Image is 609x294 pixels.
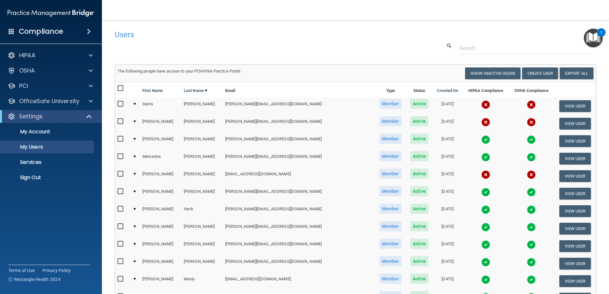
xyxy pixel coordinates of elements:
span: Active [410,169,428,179]
span: Member [379,169,402,179]
img: cross.ca9f0e7f.svg [481,118,490,127]
a: PCI [8,82,93,90]
img: tick.e7d51cea.svg [527,275,536,284]
button: View User [559,153,591,164]
p: My Users [4,144,91,150]
td: [PERSON_NAME][EMAIL_ADDRESS][DOMAIN_NAME] [223,132,375,150]
h4: Users [115,31,392,39]
td: [DATE] [433,132,462,150]
td: [DATE] [433,185,462,202]
span: Ⓒ Rectangle Health 2024 [8,276,61,283]
p: Sign Out [4,174,91,181]
span: Member [379,239,402,249]
img: tick.e7d51cea.svg [527,153,536,162]
img: cross.ca9f0e7f.svg [527,100,536,109]
button: View User [559,118,591,129]
td: [PERSON_NAME][EMAIL_ADDRESS][DOMAIN_NAME] [223,185,375,202]
td: [PERSON_NAME] [181,167,223,185]
button: View User [559,223,591,234]
img: tick.e7d51cea.svg [481,205,490,214]
span: Active [410,186,428,196]
td: [PERSON_NAME] [140,185,181,202]
td: [PERSON_NAME] [140,220,181,237]
button: View User [559,240,591,252]
button: View User [559,170,591,182]
img: tick.e7d51cea.svg [527,240,536,249]
span: Member [379,204,402,214]
button: Show Inactive Users [465,67,520,79]
span: Active [410,239,428,249]
button: Open Resource Center, 1 new notification [584,29,603,47]
button: View User [559,258,591,269]
td: [PERSON_NAME] [181,97,223,115]
span: Active [410,116,428,126]
img: tick.e7d51cea.svg [481,275,490,284]
a: First Name [142,87,163,94]
span: Active [410,221,428,231]
p: Services [4,159,91,165]
td: [PERSON_NAME] [140,202,181,220]
img: cross.ca9f0e7f.svg [481,100,490,109]
span: Member [379,99,402,109]
td: [PERSON_NAME] [181,132,223,150]
span: Member [379,134,402,144]
img: tick.e7d51cea.svg [527,258,536,267]
td: [PERSON_NAME] [181,115,223,132]
a: HIPAA [8,52,93,59]
span: Member [379,186,402,196]
td: [PERSON_NAME] [181,185,223,202]
td: Heck [181,202,223,220]
p: HIPAA [19,52,35,59]
td: [DATE] [433,150,462,167]
td: [PERSON_NAME][EMAIL_ADDRESS][DOMAIN_NAME] [223,115,375,132]
img: tick.e7d51cea.svg [527,188,536,197]
button: Create User [522,67,558,79]
a: Created On [437,87,458,94]
img: cross.ca9f0e7f.svg [527,170,536,179]
img: tick.e7d51cea.svg [527,205,536,214]
img: tick.e7d51cea.svg [481,153,490,162]
button: View User [559,205,591,217]
span: Member [379,256,402,266]
th: Status [406,82,433,97]
span: The following people have access to your PCIHIPAA Practice Portal [118,69,240,73]
td: [DATE] [433,115,462,132]
th: Email [223,82,375,97]
span: Active [410,151,428,161]
td: [PERSON_NAME] [181,255,223,272]
a: Export All [560,67,593,79]
td: [PERSON_NAME][EMAIL_ADDRESS][DOMAIN_NAME] [223,255,375,272]
span: Active [410,274,428,284]
img: tick.e7d51cea.svg [481,258,490,267]
td: [PERSON_NAME] [181,150,223,167]
img: tick.e7d51cea.svg [481,188,490,197]
span: Member [379,274,402,284]
p: OfficeSafe University [19,97,79,105]
td: [DATE] [433,272,462,290]
td: [PERSON_NAME] [140,167,181,185]
img: tick.e7d51cea.svg [481,240,490,249]
img: tick.e7d51cea.svg [481,135,490,144]
td: [DATE] [433,97,462,115]
span: Member [379,151,402,161]
img: PMB logo [8,7,94,19]
a: OSHA [8,67,93,74]
span: Member [379,221,402,231]
h4: Compliance [19,27,63,36]
button: View User [559,135,591,147]
td: Manly [181,272,223,290]
td: [DATE] [433,167,462,185]
td: [PERSON_NAME] [140,255,181,272]
td: [PERSON_NAME] [181,237,223,255]
td: Sierra [140,97,181,115]
td: [PERSON_NAME] [140,272,181,290]
input: Search [460,42,591,54]
button: View User [559,188,591,199]
td: [PERSON_NAME][EMAIL_ADDRESS][DOMAIN_NAME] [223,237,375,255]
a: OfficeSafe University [8,97,93,105]
td: [PERSON_NAME][EMAIL_ADDRESS][DOMAIN_NAME] [223,150,375,167]
th: OSHA Compliance [509,82,554,97]
img: tick.e7d51cea.svg [527,223,536,232]
span: Active [410,134,428,144]
a: Last Name [184,87,207,94]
